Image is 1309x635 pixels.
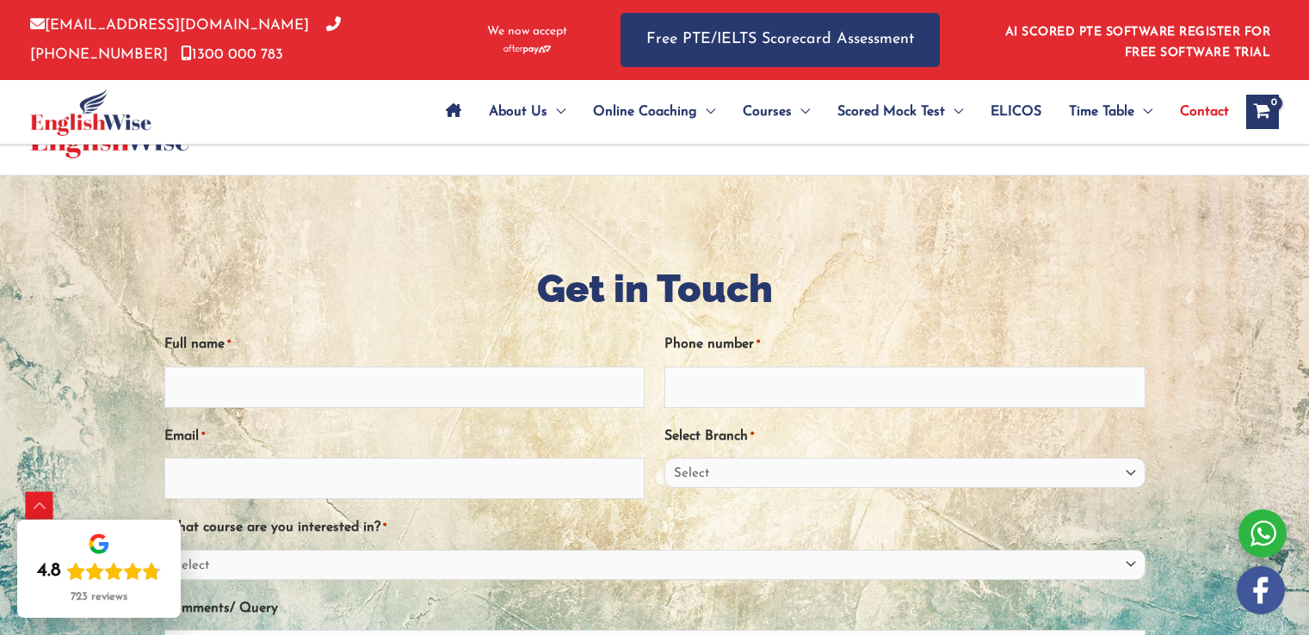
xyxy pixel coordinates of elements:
[1246,95,1279,129] a: View Shopping Cart, empty
[1237,566,1285,614] img: white-facebook.png
[1180,82,1229,142] span: Contact
[743,82,792,142] span: Courses
[164,330,231,359] label: Full name
[503,45,551,54] img: Afterpay-Logo
[489,82,547,142] span: About Us
[547,82,565,142] span: Menu Toggle
[729,82,824,142] a: CoursesMenu Toggle
[792,82,810,142] span: Menu Toggle
[1069,82,1134,142] span: Time Table
[37,559,61,583] div: 4.8
[30,18,341,61] a: [PHONE_NUMBER]
[181,47,283,62] a: 1300 000 783
[977,82,1055,142] a: ELICOS
[697,82,715,142] span: Menu Toggle
[37,559,161,583] div: Rating: 4.8 out of 5
[164,595,278,623] label: Comments/ Query
[164,262,1145,316] h1: Get in Touch
[487,23,567,40] span: We now accept
[593,82,697,142] span: Online Coaching
[1055,82,1166,142] a: Time TableMenu Toggle
[164,514,386,542] label: What course are you interested in?
[30,18,309,33] a: [EMAIL_ADDRESS][DOMAIN_NAME]
[945,82,963,142] span: Menu Toggle
[475,82,579,142] a: About UsMenu Toggle
[664,422,754,451] label: Select Branch
[71,590,127,604] div: 723 reviews
[1134,82,1152,142] span: Menu Toggle
[579,82,729,142] a: Online CoachingMenu Toggle
[1166,82,1229,142] a: Contact
[991,82,1041,142] span: ELICOS
[621,13,940,67] a: Free PTE/IELTS Scorecard Assessment
[824,82,977,142] a: Scored Mock TestMenu Toggle
[664,330,760,359] label: Phone number
[995,12,1279,68] aside: Header Widget 1
[837,82,945,142] span: Scored Mock Test
[1005,26,1271,59] a: AI SCORED PTE SOFTWARE REGISTER FOR FREE SOFTWARE TRIAL
[432,82,1229,142] nav: Site Navigation: Main Menu
[30,89,151,136] img: cropped-ew-logo
[164,422,205,451] label: Email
